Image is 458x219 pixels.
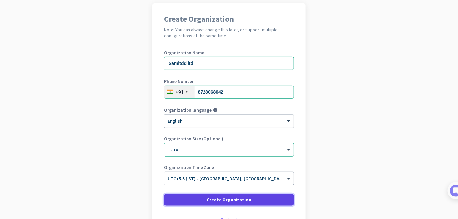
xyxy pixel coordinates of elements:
[164,194,294,206] button: Create Organization
[164,108,212,112] label: Organization language
[164,15,294,23] h1: Create Organization
[213,108,218,112] i: help
[175,89,184,95] div: +91
[164,57,294,70] input: What is the name of your organization?
[207,196,251,203] span: Create Organization
[164,79,294,84] label: Phone Number
[164,165,294,170] label: Organization Time Zone
[164,27,294,39] h2: Note: You can always change this later, or support multiple configurations at the same time
[164,86,294,99] input: 74104 10123
[164,136,294,141] label: Organization Size (Optional)
[164,50,294,55] label: Organization Name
